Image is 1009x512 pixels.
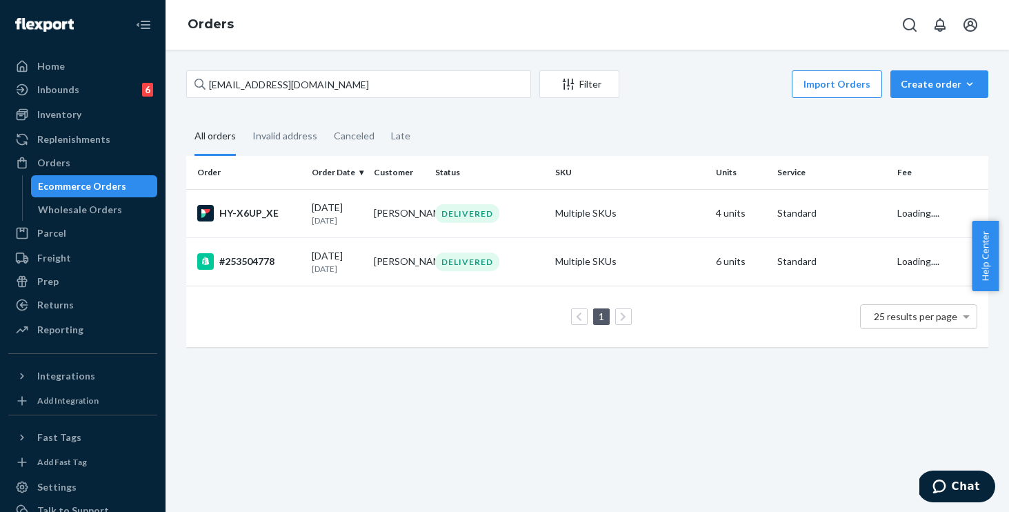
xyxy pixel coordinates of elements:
div: Late [391,118,410,154]
p: Standard [777,255,886,268]
a: Home [8,55,157,77]
div: Freight [37,251,71,265]
a: Reporting [8,319,157,341]
p: [DATE] [312,263,362,275]
button: Open notifications [926,11,954,39]
div: Wholesale Orders [38,203,122,217]
td: 6 units [710,237,772,286]
td: Loading.... [892,189,988,237]
div: Home [37,59,65,73]
div: [DATE] [312,249,362,275]
th: SKU [550,156,710,189]
div: Replenishments [37,132,110,146]
a: Inventory [8,104,157,126]
div: 6 [142,83,153,97]
a: Wholesale Orders [31,199,158,221]
th: Fee [892,156,988,189]
a: Returns [8,294,157,316]
div: Fast Tags [37,431,81,444]
th: Order [186,156,306,189]
button: Import Orders [792,70,882,98]
a: Prep [8,270,157,293]
div: Reporting [37,323,83,337]
a: Orders [8,152,157,174]
th: Units [710,156,772,189]
div: Invalid address [252,118,317,154]
th: Status [430,156,550,189]
div: Parcel [37,226,66,240]
td: [PERSON_NAME] [368,237,430,286]
div: Ecommerce Orders [38,179,126,193]
p: [DATE] [312,215,362,226]
button: Filter [539,70,619,98]
button: Integrations [8,365,157,387]
div: Inventory [37,108,81,121]
div: Filter [540,77,619,91]
div: #253504778 [197,253,301,270]
div: Integrations [37,369,95,383]
div: [DATE] [312,201,362,226]
div: DELIVERED [435,204,499,223]
td: Multiple SKUs [550,189,710,237]
button: Open Search Box [896,11,923,39]
p: Standard [777,206,886,220]
button: Close Navigation [130,11,157,39]
a: Page 1 is your current page [596,311,607,322]
a: Parcel [8,222,157,244]
td: Loading.... [892,237,988,286]
button: Fast Tags [8,426,157,449]
a: Orders [188,17,234,32]
div: Canceled [334,118,374,154]
div: Add Integration [37,395,99,406]
button: Help Center [972,221,999,291]
div: Orders [37,156,70,170]
a: Add Fast Tag [8,454,157,471]
div: Inbounds [37,83,79,97]
button: Open account menu [957,11,984,39]
td: [PERSON_NAME] [368,189,430,237]
div: Add Fast Tag [37,456,87,468]
td: Multiple SKUs [550,237,710,286]
a: Freight [8,247,157,269]
div: Create order [901,77,978,91]
a: Replenishments [8,128,157,150]
div: DELIVERED [435,253,499,271]
div: Customer [374,166,424,178]
input: Search orders [186,70,531,98]
ol: breadcrumbs [177,5,245,45]
span: 25 results per page [874,311,957,322]
a: Settings [8,476,157,498]
a: Add Integration [8,393,157,409]
div: All orders [194,118,236,156]
iframe: Opens a widget where you can chat to one of our agents [919,471,995,505]
button: Create order [890,70,988,98]
div: Settings [37,480,77,494]
td: 4 units [710,189,772,237]
a: Ecommerce Orders [31,175,158,197]
img: Flexport logo [15,18,74,32]
th: Service [772,156,892,189]
div: Prep [37,275,59,288]
div: Returns [37,298,74,312]
a: Inbounds6 [8,79,157,101]
div: HY-X6UP_XE [197,205,301,221]
th: Order Date [306,156,368,189]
